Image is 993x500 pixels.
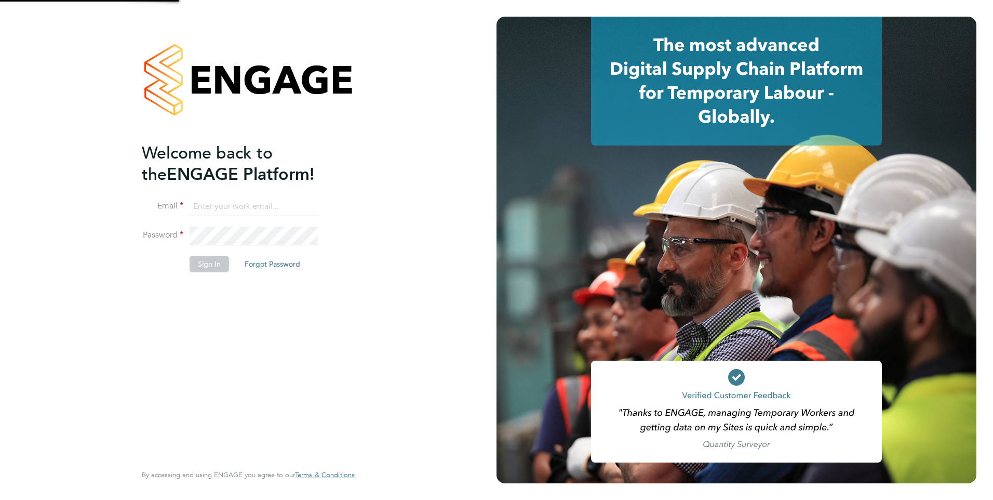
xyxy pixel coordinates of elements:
label: Email [142,201,183,212]
a: Terms & Conditions [295,471,355,479]
label: Password [142,230,183,241]
span: Welcome back to the [142,143,273,185]
span: By accessing and using ENGAGE you agree to our [142,470,355,479]
button: Sign In [190,256,229,272]
button: Forgot Password [236,256,308,272]
h2: ENGAGE Platform! [142,142,344,185]
input: Enter your work email... [190,198,318,216]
